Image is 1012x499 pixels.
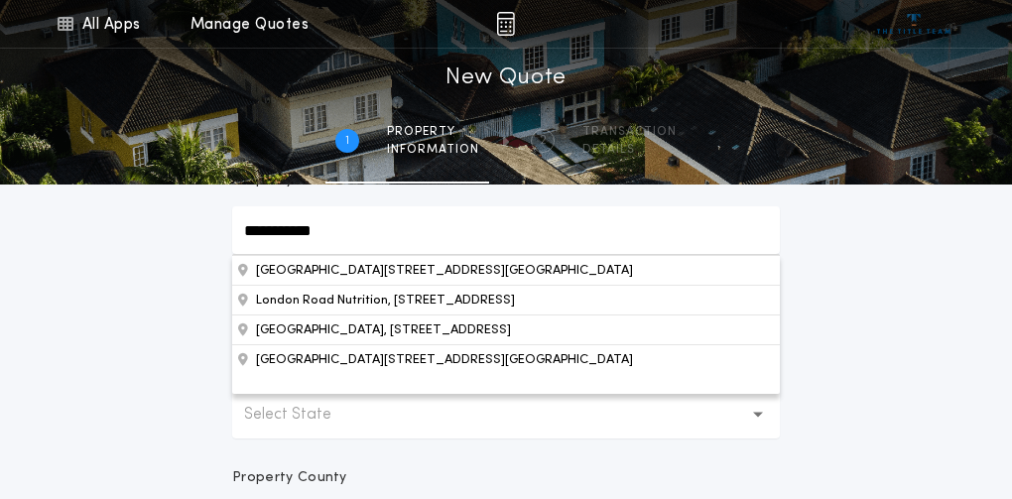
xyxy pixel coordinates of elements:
[232,344,780,374] button: Property Address[GEOGRAPHIC_DATA][STREET_ADDRESS][GEOGRAPHIC_DATA]London Road Nutrition, [STREET_...
[582,124,677,140] span: Transaction
[232,314,780,344] button: Property Address[GEOGRAPHIC_DATA][STREET_ADDRESS][GEOGRAPHIC_DATA]London Road Nutrition, [STREET_...
[232,391,780,438] button: Select State
[387,142,479,158] span: information
[387,124,479,140] span: Property
[496,12,515,36] img: img
[232,255,780,285] button: Property AddressLondon Road Nutrition, [STREET_ADDRESS][GEOGRAPHIC_DATA], [STREET_ADDRESS][GEOGRA...
[540,133,547,149] h2: 2
[232,285,780,314] button: Property Address[GEOGRAPHIC_DATA][STREET_ADDRESS][GEOGRAPHIC_DATA][GEOGRAPHIC_DATA], [STREET_ADDR...
[582,142,677,158] span: details
[232,468,347,488] p: Property County
[445,62,567,94] h1: New Quote
[877,14,951,34] img: vs-icon
[345,133,349,149] h2: 1
[244,403,363,427] p: Select State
